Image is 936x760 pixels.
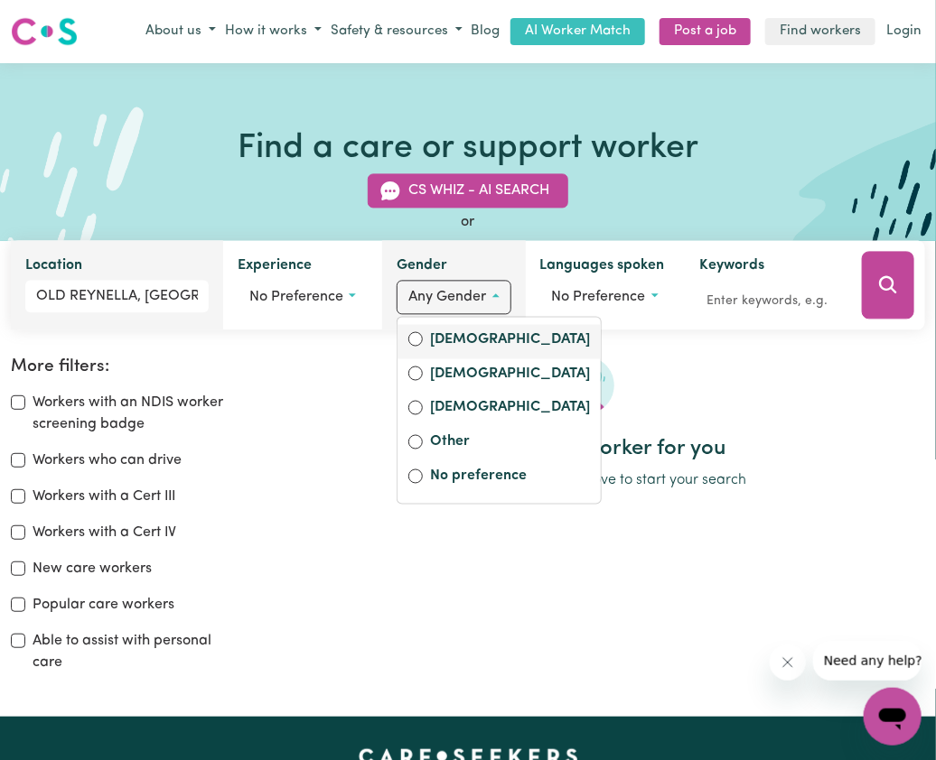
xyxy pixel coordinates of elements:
[862,252,914,320] button: Search
[238,128,698,169] h1: Find a care or support worker
[540,281,670,315] button: Worker language preferences
[245,469,925,491] p: Use one or more filters above to start your search
[238,255,312,281] label: Experience
[510,18,645,46] a: AI Worker Match
[864,688,922,746] iframe: Button to launch messaging window
[883,18,925,46] a: Login
[467,18,503,46] a: Blog
[33,392,223,435] label: Workers with an NDIS worker screening badge
[430,363,590,388] label: [DEMOGRAPHIC_DATA]
[33,522,176,543] label: Workers with a Cert IV
[699,288,837,316] input: Enter keywords, e.g. full name, interests
[220,17,326,47] button: How it works
[326,17,467,47] button: Safety & resources
[430,397,590,422] label: [DEMOGRAPHIC_DATA]
[141,17,220,47] button: About us
[11,15,78,48] img: Careseekers logo
[660,18,751,46] a: Post a job
[33,594,174,616] label: Popular care workers
[368,174,568,209] button: CS Whiz - AI Search
[397,255,447,281] label: Gender
[33,630,223,673] label: Able to assist with personal care
[11,11,78,52] a: Careseekers logo
[765,18,875,46] a: Find workers
[699,255,764,281] label: Keywords
[11,212,925,234] div: or
[408,291,486,305] span: Any gender
[430,466,590,491] label: No preference
[33,486,175,507] label: Workers with a Cert III
[33,558,152,579] label: New care workers
[813,641,922,681] iframe: Message from company
[249,291,343,305] span: No preference
[238,281,368,315] button: Worker experience options
[25,255,82,281] label: Location
[245,436,925,462] h2: Find the right worker for you
[430,431,590,457] label: Other
[25,281,209,313] input: Enter a suburb
[770,644,806,681] iframe: Close message
[540,255,665,281] label: Languages spoken
[397,281,510,315] button: Worker gender preference
[11,13,109,27] span: Need any help?
[430,329,590,354] label: [DEMOGRAPHIC_DATA]
[397,317,602,505] div: Worker gender preference
[552,291,646,305] span: No preference
[33,450,182,471] label: Workers who can drive
[11,357,223,377] h2: More filters:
